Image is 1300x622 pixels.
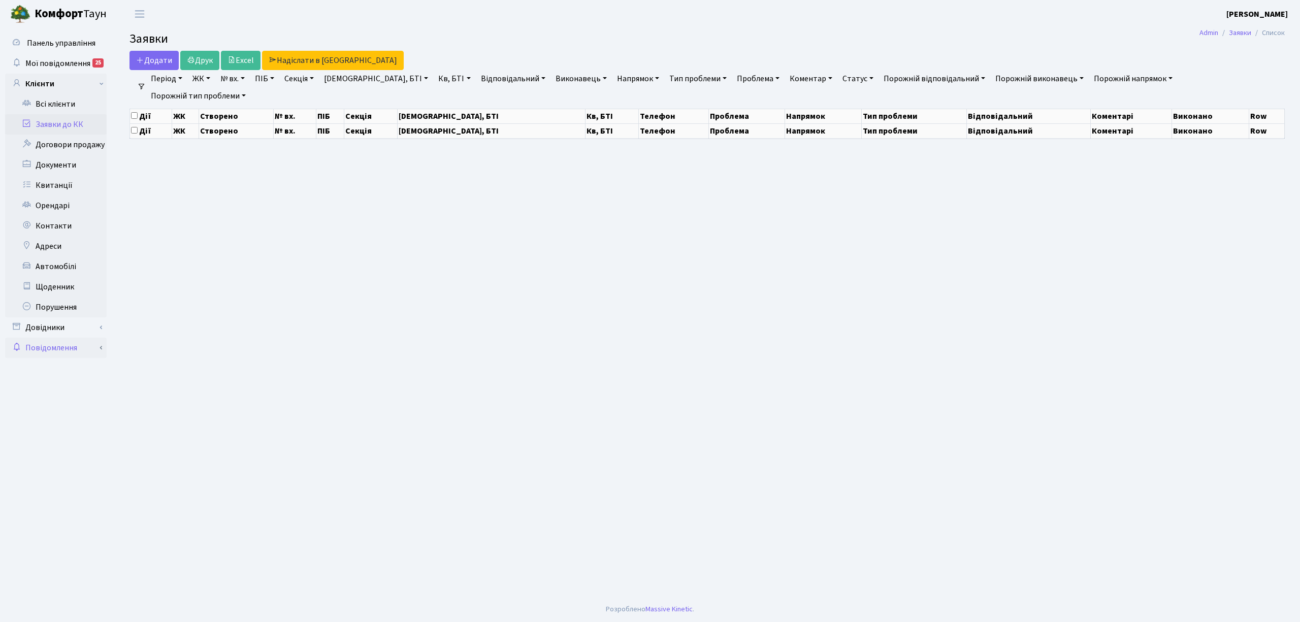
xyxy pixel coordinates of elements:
[1172,123,1249,138] th: Виконано
[551,70,611,87] a: Виконавець
[147,87,250,105] a: Порожній тип проблеми
[188,70,214,87] a: ЖК
[273,123,316,138] th: № вх.
[316,123,344,138] th: ПІБ
[838,70,877,87] a: Статус
[1172,109,1249,123] th: Виконано
[785,123,861,138] th: Напрямок
[861,109,966,123] th: Тип проблеми
[1091,109,1172,123] th: Коментарі
[861,123,966,138] th: Тип проблеми
[35,6,83,22] b: Комфорт
[172,109,199,123] th: ЖК
[639,109,709,123] th: Телефон
[1090,70,1177,87] a: Порожній напрямок
[639,123,709,138] th: Телефон
[5,236,107,256] a: Адреси
[199,109,273,123] th: Створено
[1249,123,1285,138] th: Row
[172,123,199,138] th: ЖК
[991,70,1088,87] a: Порожній виконавець
[5,114,107,135] a: Заявки до КК
[221,51,261,70] a: Excel
[5,135,107,155] a: Договори продажу
[216,70,249,87] a: № вх.
[586,123,639,138] th: Кв, БТІ
[397,123,586,138] th: [DEMOGRAPHIC_DATA], БТІ
[434,70,474,87] a: Кв, БТІ
[199,123,273,138] th: Створено
[5,94,107,114] a: Всі клієнти
[606,604,694,615] div: Розроблено .
[5,175,107,195] a: Квитанції
[613,70,663,87] a: Напрямок
[129,51,179,70] a: Додати
[5,277,107,297] a: Щоденник
[251,70,278,87] a: ПІБ
[708,123,785,138] th: Проблема
[397,109,586,123] th: [DEMOGRAPHIC_DATA], БТІ
[586,109,639,123] th: Кв, БТІ
[10,4,30,24] img: logo.png
[180,51,219,70] a: Друк
[1226,8,1288,20] a: [PERSON_NAME]
[25,58,90,69] span: Мої повідомлення
[129,30,168,48] span: Заявки
[5,195,107,216] a: Орендарі
[733,70,784,87] a: Проблема
[665,70,731,87] a: Тип проблеми
[5,297,107,317] a: Порушення
[1184,22,1300,44] nav: breadcrumb
[5,53,107,74] a: Мої повідомлення25
[1199,27,1218,38] a: Admin
[1251,27,1285,39] li: Список
[5,74,107,94] a: Клієнти
[5,256,107,277] a: Автомобілі
[262,51,404,70] a: Надіслати в [GEOGRAPHIC_DATA]
[130,123,172,138] th: Дії
[5,216,107,236] a: Контакти
[5,155,107,175] a: Документи
[35,6,107,23] span: Таун
[344,123,398,138] th: Секція
[130,109,172,123] th: Дії
[320,70,432,87] a: [DEMOGRAPHIC_DATA], БТІ
[786,70,836,87] a: Коментар
[645,604,693,614] a: Massive Kinetic
[785,109,861,123] th: Напрямок
[5,33,107,53] a: Панель управління
[136,55,172,66] span: Додати
[1249,109,1285,123] th: Row
[1091,123,1172,138] th: Коментарі
[316,109,344,123] th: ПІБ
[708,109,785,123] th: Проблема
[967,123,1091,138] th: Відповідальний
[1226,9,1288,20] b: [PERSON_NAME]
[280,70,318,87] a: Секція
[880,70,989,87] a: Порожній відповідальний
[273,109,316,123] th: № вх.
[27,38,95,49] span: Панель управління
[5,317,107,338] a: Довідники
[477,70,549,87] a: Відповідальний
[967,109,1091,123] th: Відповідальний
[1229,27,1251,38] a: Заявки
[92,58,104,68] div: 25
[147,70,186,87] a: Період
[127,6,152,22] button: Переключити навігацію
[5,338,107,358] a: Повідомлення
[344,109,398,123] th: Секція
